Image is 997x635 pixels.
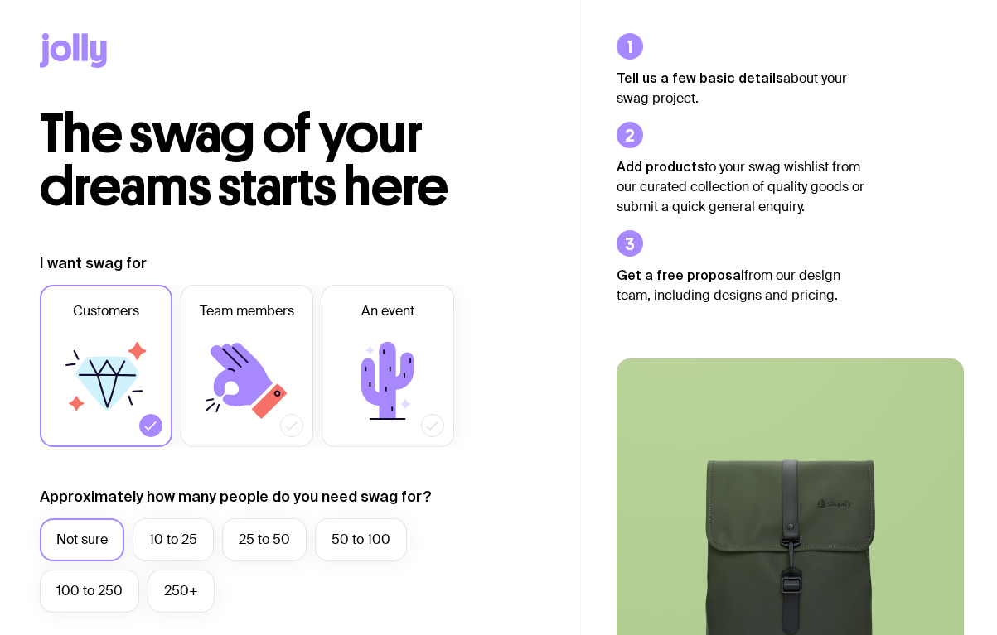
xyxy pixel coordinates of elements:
[40,518,124,561] label: Not sure
[133,518,214,561] label: 10 to 25
[617,267,744,282] strong: Get a free proposal
[148,570,215,613] label: 250+
[40,570,139,613] label: 100 to 250
[361,301,414,321] span: An event
[315,518,407,561] label: 50 to 100
[73,301,139,321] span: Customers
[617,159,704,174] strong: Add products
[40,487,432,507] label: Approximately how many people do you need swag for?
[40,101,448,219] span: The swag of your dreams starts here
[617,68,865,108] p: about your swag project.
[617,156,865,217] p: to your swag wishlist from our curated collection of quality goods or submit a quick general enqu...
[617,70,783,85] strong: Tell us a few basic details
[617,265,865,305] p: from our design team, including designs and pricing.
[40,253,147,273] label: I want swag for
[222,518,307,561] label: 25 to 50
[200,301,294,321] span: Team members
